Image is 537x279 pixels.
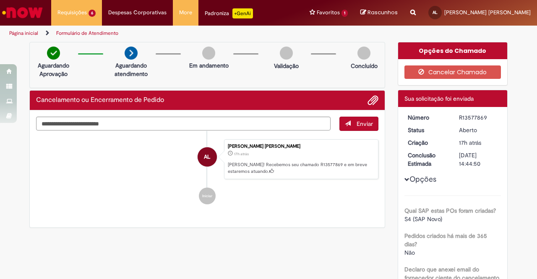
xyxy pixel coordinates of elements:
[459,139,481,146] time: 29/09/2025 15:44:46
[404,249,415,256] span: Não
[459,139,481,146] span: 17h atrás
[56,30,118,37] a: Formulário de Atendimento
[444,9,531,16] span: [PERSON_NAME] [PERSON_NAME]
[368,95,378,106] button: Adicionar anexos
[368,8,398,16] span: Rascunhos
[404,95,474,102] span: Sua solicitação foi enviada
[404,207,496,214] b: Qual SAP estas POs foram criadas?
[351,62,378,70] p: Concluído
[47,47,60,60] img: check-circle-green.png
[204,147,210,167] span: AL
[234,151,249,156] time: 29/09/2025 15:44:46
[360,9,398,17] a: Rascunhos
[228,144,374,149] div: [PERSON_NAME] [PERSON_NAME]
[232,8,253,18] p: +GenAi
[404,65,501,79] button: Cancelar Chamado
[357,120,373,128] span: Enviar
[36,131,378,213] ul: Histórico de tíquete
[459,126,498,134] div: Aberto
[401,151,453,168] dt: Conclusão Estimada
[36,117,331,130] textarea: Digite sua mensagem aqui...
[357,47,370,60] img: img-circle-grey.png
[89,10,96,17] span: 6
[57,8,87,17] span: Requisições
[1,4,44,21] img: ServiceNow
[401,126,453,134] dt: Status
[36,96,164,104] h2: Cancelamento ou Encerramento de Pedido Histórico de tíquete
[33,61,74,78] p: Aguardando Aprovação
[398,42,508,59] div: Opções do Chamado
[459,138,498,147] div: 29/09/2025 15:44:46
[459,151,498,168] div: [DATE] 14:44:50
[36,139,378,180] li: Aline Da Silva Terto Lino
[202,47,215,60] img: img-circle-grey.png
[111,61,151,78] p: Aguardando atendimento
[433,10,438,15] span: AL
[404,215,442,223] span: S4 (SAP Novo)
[274,62,299,70] p: Validação
[205,8,253,18] div: Padroniza
[341,10,348,17] span: 1
[234,151,249,156] span: 17h atrás
[125,47,138,60] img: arrow-next.png
[198,147,217,167] div: Aline Da Silva Terto Lino
[404,232,487,248] b: Pedidos criados há mais de 365 dias?
[6,26,352,41] ul: Trilhas de página
[401,138,453,147] dt: Criação
[317,8,340,17] span: Favoritos
[280,47,293,60] img: img-circle-grey.png
[459,113,498,122] div: R13577869
[179,8,192,17] span: More
[9,30,38,37] a: Página inicial
[339,117,378,131] button: Enviar
[228,162,374,175] p: [PERSON_NAME]! Recebemos seu chamado R13577869 e em breve estaremos atuando.
[108,8,167,17] span: Despesas Corporativas
[189,61,229,70] p: Em andamento
[401,113,453,122] dt: Número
